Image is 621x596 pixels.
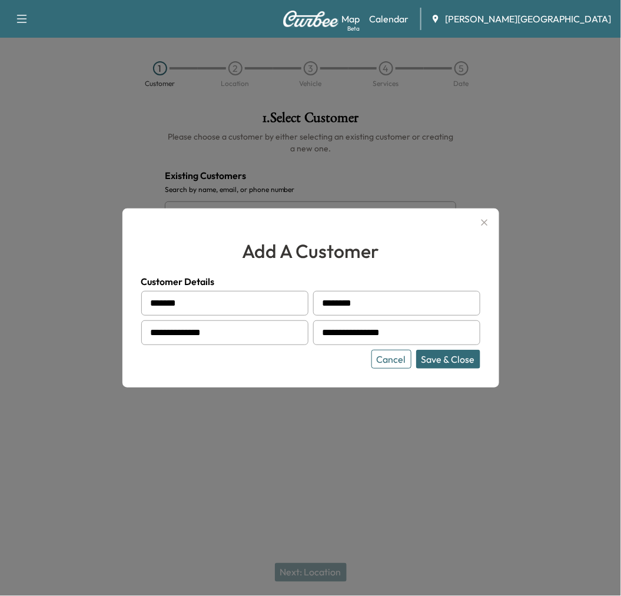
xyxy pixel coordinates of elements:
[141,237,480,265] h2: add a customer
[283,11,339,27] img: Curbee Logo
[445,12,612,26] span: [PERSON_NAME][GEOGRAPHIC_DATA]
[371,350,411,369] button: Cancel
[416,350,480,369] button: Save & Close
[341,12,360,26] a: MapBeta
[369,12,409,26] a: Calendar
[347,24,360,33] div: Beta
[141,274,480,289] h4: Customer Details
